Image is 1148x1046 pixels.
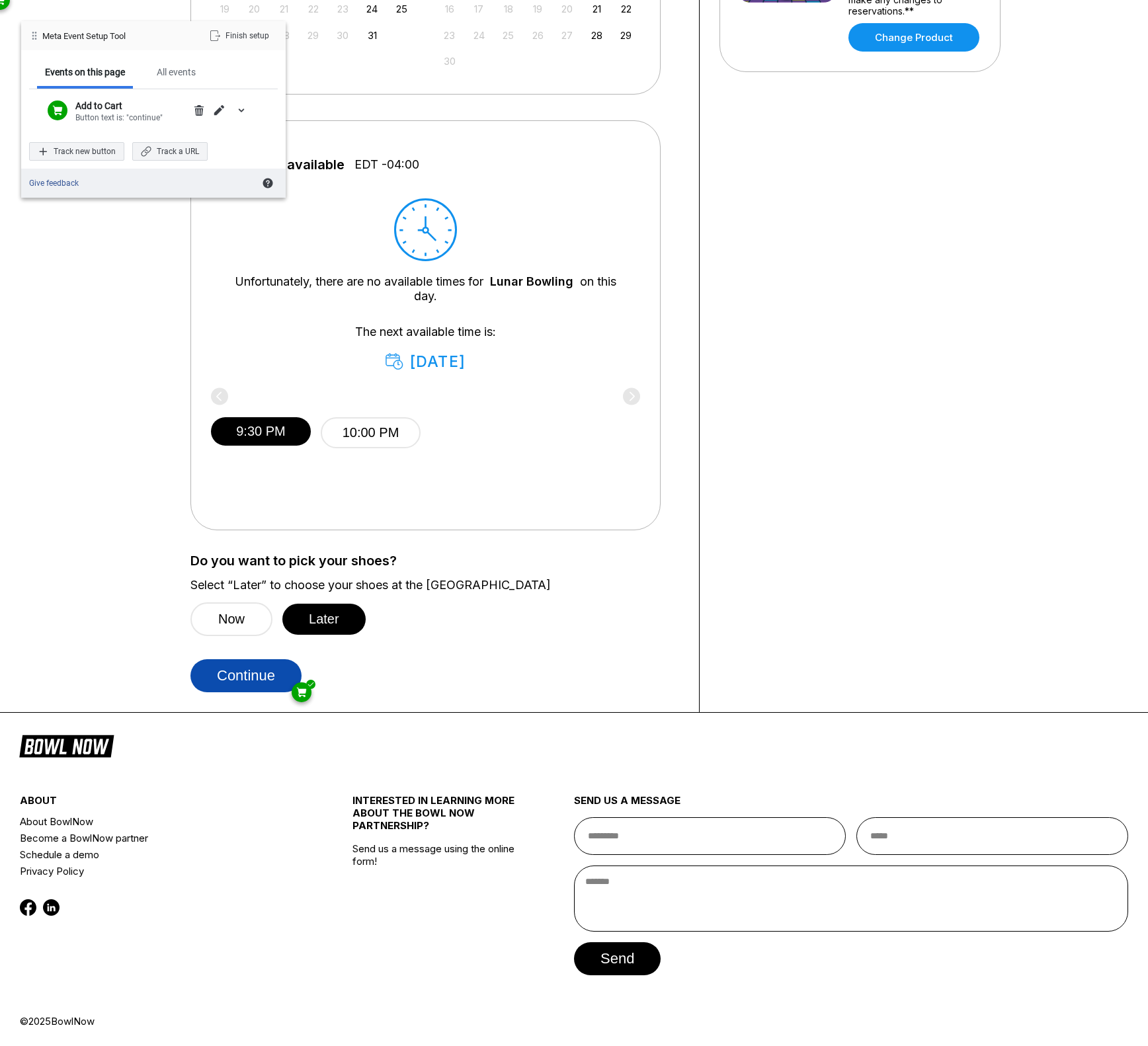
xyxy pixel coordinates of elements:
div: Delete [189,101,209,120]
img: AAAAABJRU5ErkJggg== [307,681,314,688]
div: Send us a message using the online form! [352,765,518,1015]
div: Choose Saturday, November 29th, 2025 [617,26,635,44]
div: All events [157,66,196,78]
div: Learn about the Event Setup Tool [258,174,278,192]
div: Events on this page [37,58,133,89]
button: Later [282,604,366,635]
a: Change Product [848,23,979,52]
div: Choose Friday, October 31st, 2025 [363,26,381,44]
div: expand/collapse details [231,101,251,120]
div: INTERESTED IN LEARNING MORE ABOUT THE BOWL NOW PARTNERSHIP? [352,794,518,842]
a: About BowlNow [20,813,297,830]
div: Not available Sunday, November 23rd, 2025 [440,26,458,44]
div: Not available Monday, November 24th, 2025 [470,26,488,44]
div: Not available Thursday, October 30th, 2025 [334,26,352,44]
div: Not available Tuesday, November 25th, 2025 [499,26,517,44]
button: 9:30 PM [211,417,311,446]
div: Finish setup [201,26,278,45]
span: Times available [244,157,345,172]
label: Select “Later” to choose your shoes at the [GEOGRAPHIC_DATA] [190,578,679,592]
button: Now [190,602,272,636]
div: Track new button [29,142,124,161]
div: Choose Friday, November 28th, 2025 [588,26,606,44]
a: Schedule a demo [20,846,297,863]
div: Events on this page [45,66,125,78]
div: Meta Event Setup Tool [42,30,126,42]
div: Not available Thursday, November 27th, 2025 [558,26,576,44]
span: EDT -04:00 [354,157,419,172]
a: Give feedback [29,178,79,188]
div: Track a URL [132,142,208,161]
div: All events [149,58,204,89]
div: Not available Wednesday, November 26th, 2025 [529,26,547,44]
div: [DATE] [386,352,466,371]
div: Edit [209,101,229,120]
label: Do you want to pick your shoes? [190,553,679,568]
div: send us a message [574,794,1128,817]
button: 10:00 PM [321,417,421,448]
div: © 2025 BowlNow [20,1015,1128,1027]
div: Not available Wednesday, October 29th, 2025 [304,26,322,44]
a: Lunar Bowling [490,274,573,288]
a: Privacy Policy [20,863,297,879]
div: Not available Sunday, November 30th, 2025 [440,52,458,70]
div: The next available time is: [231,325,620,371]
div: about [20,794,297,813]
div: Add to Cart [75,100,189,112]
a: Become a BowlNow partner [20,830,297,846]
button: Continue [190,659,302,692]
button: send [574,942,661,975]
div: Button text is: "continue" [75,112,189,124]
div: Unfortunately, there are no available times for on this day. [231,274,620,303]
